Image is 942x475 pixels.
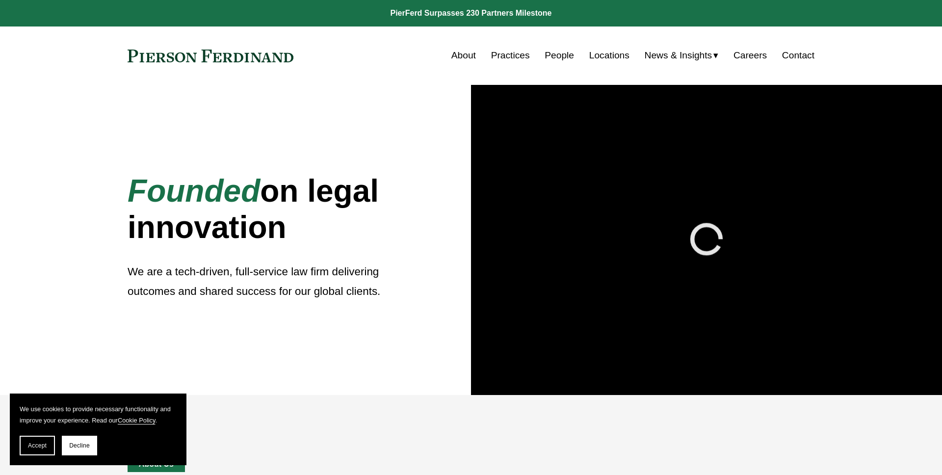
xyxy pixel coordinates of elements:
[10,394,186,465] section: Cookie banner
[733,46,767,65] a: Careers
[545,46,574,65] a: People
[62,436,97,455] button: Decline
[20,436,55,455] button: Accept
[128,173,414,245] h1: on legal innovation
[118,417,156,424] a: Cookie Policy
[491,46,530,65] a: Practices
[645,46,719,65] a: folder dropdown
[69,442,90,449] span: Decline
[782,46,814,65] a: Contact
[451,46,476,65] a: About
[20,403,177,426] p: We use cookies to provide necessary functionality and improve your experience. Read our .
[128,173,260,209] em: Founded
[28,442,47,449] span: Accept
[645,47,712,64] span: News & Insights
[589,46,629,65] a: Locations
[128,262,414,302] p: We are a tech-driven, full-service law firm delivering outcomes and shared success for our global...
